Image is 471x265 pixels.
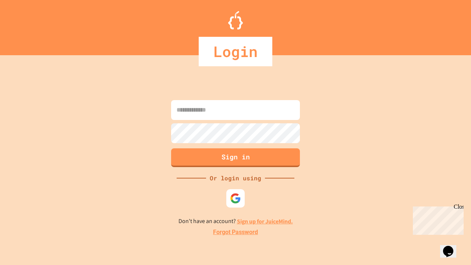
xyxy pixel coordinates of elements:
p: Don't have an account? [178,217,293,226]
a: Sign up for JuiceMind. [237,218,293,225]
div: Or login using [206,174,265,183]
div: Login [199,37,272,66]
button: Sign in [171,148,300,167]
div: Chat with us now!Close [3,3,51,47]
a: Forgot Password [213,228,258,237]
iframe: chat widget [440,236,464,258]
img: Logo.svg [228,11,243,29]
iframe: chat widget [410,204,464,235]
img: google-icon.svg [230,193,241,204]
